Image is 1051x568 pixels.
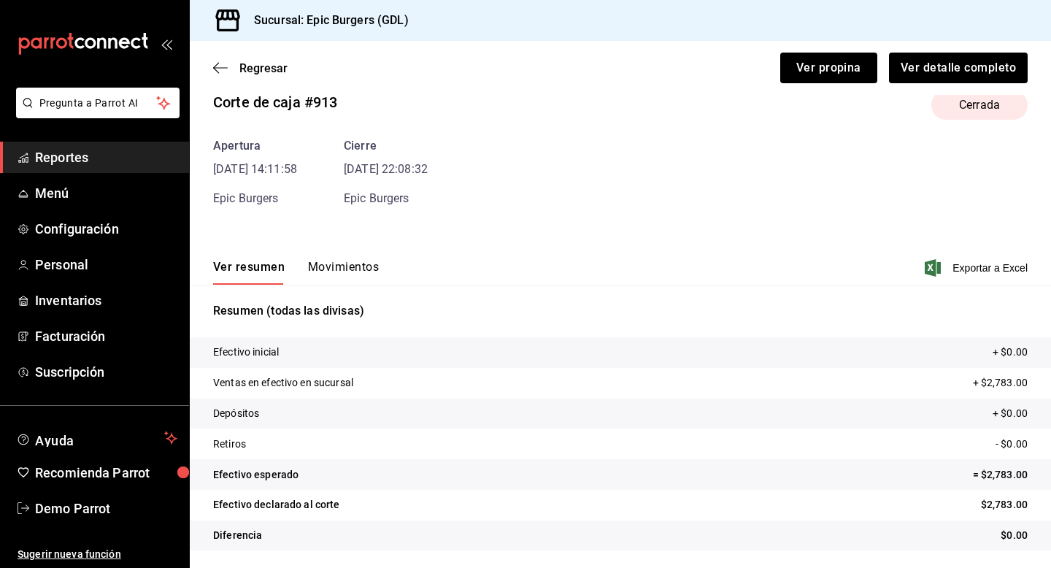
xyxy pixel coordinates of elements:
span: Recomienda Parrot [35,463,177,483]
span: Inventarios [35,291,177,310]
span: Menú [35,183,177,203]
button: Ver resumen [213,260,285,285]
p: - $0.00 [996,437,1028,452]
p: Ventas en efectivo en sucursal [213,375,353,391]
span: Cerrada [950,96,1009,114]
span: Pregunta a Parrot AI [39,96,157,111]
span: Suscripción [35,362,177,382]
div: Cierre [344,137,428,155]
span: Personal [35,255,177,275]
p: Depósitos [213,406,259,421]
button: Movimientos [308,260,379,285]
p: Retiros [213,437,246,452]
time: [DATE] 14:11:58 [213,161,297,178]
p: Efectivo inicial [213,345,279,360]
div: Corte de caja #913 [213,91,337,113]
span: Configuración [35,219,177,239]
span: Facturación [35,326,177,346]
span: Reportes [35,147,177,167]
p: Diferencia [213,528,262,543]
p: + $0.00 [993,406,1028,421]
button: Regresar [213,61,288,75]
span: Epic Burgers [344,191,409,205]
p: $2,783.00 [981,497,1028,513]
a: Pregunta a Parrot AI [10,106,180,121]
div: Apertura [213,137,297,155]
button: Pregunta a Parrot AI [16,88,180,118]
time: [DATE] 22:08:32 [344,161,428,178]
span: Sugerir nueva función [18,547,177,562]
button: Ver detalle completo [889,53,1028,83]
span: Regresar [239,61,288,75]
p: = $2,783.00 [973,467,1028,483]
span: Demo Parrot [35,499,177,518]
p: + $2,783.00 [973,375,1028,391]
button: Ver propina [780,53,877,83]
button: open_drawer_menu [161,38,172,50]
div: navigation tabs [213,260,379,285]
p: Efectivo declarado al corte [213,497,340,513]
p: Efectivo esperado [213,467,299,483]
p: + $0.00 [993,345,1028,360]
button: Exportar a Excel [928,259,1028,277]
p: $0.00 [1001,528,1028,543]
p: Resumen (todas las divisas) [213,302,1028,320]
span: Ayuda [35,429,158,447]
span: Epic Burgers [213,191,279,205]
h3: Sucursal: Epic Burgers (GDL) [242,12,409,29]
